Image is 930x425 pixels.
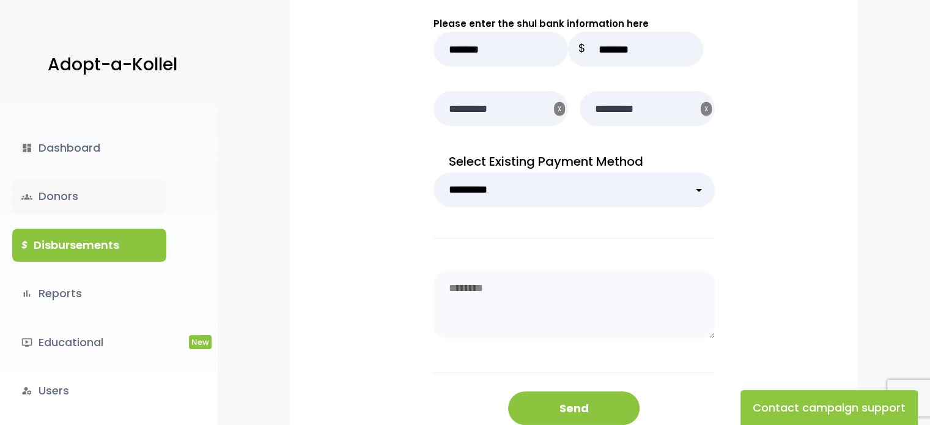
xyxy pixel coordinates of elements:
i: $ [21,237,28,254]
i: bar_chart [21,288,32,299]
a: manage_accountsUsers [12,374,166,407]
p: Select Existing Payment Method [434,150,715,172]
button: X [554,102,565,116]
a: groupsDonors [12,180,166,213]
span: New [189,335,212,349]
span: groups [21,191,32,202]
a: ondemand_videoEducationalNew [12,326,166,359]
i: ondemand_video [21,337,32,348]
button: Contact campaign support [740,390,918,425]
i: manage_accounts [21,385,32,396]
i: dashboard [21,142,32,153]
p: $ [568,32,596,67]
p: Please enter the shul bank information here [434,15,715,32]
p: Adopt-a-Kollel [48,50,177,80]
a: Adopt-a-Kollel [42,35,177,95]
a: bar_chartReports [12,277,166,310]
a: dashboardDashboard [12,131,166,164]
a: $Disbursements [12,229,166,262]
button: Send [508,391,640,425]
button: X [701,102,712,116]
